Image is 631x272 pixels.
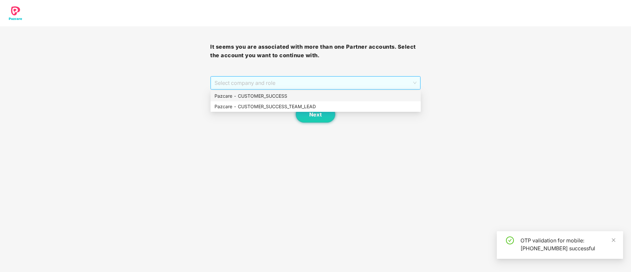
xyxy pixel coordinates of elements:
[611,238,616,242] span: close
[296,106,335,123] button: Next
[520,236,615,252] div: OTP validation for mobile: [PHONE_NUMBER] successful
[506,236,514,244] span: check-circle
[211,101,421,112] div: Pazcare - CUSTOMER_SUCCESS_TEAM_LEAD
[215,77,416,89] span: Select company and role
[309,111,322,118] span: Next
[210,43,420,60] h3: It seems you are associated with more than one Partner accounts. Select the account you want to c...
[215,103,417,110] div: Pazcare - CUSTOMER_SUCCESS_TEAM_LEAD
[215,92,417,100] div: Pazcare - CUSTOMER_SUCCESS
[211,91,421,101] div: Pazcare - CUSTOMER_SUCCESS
